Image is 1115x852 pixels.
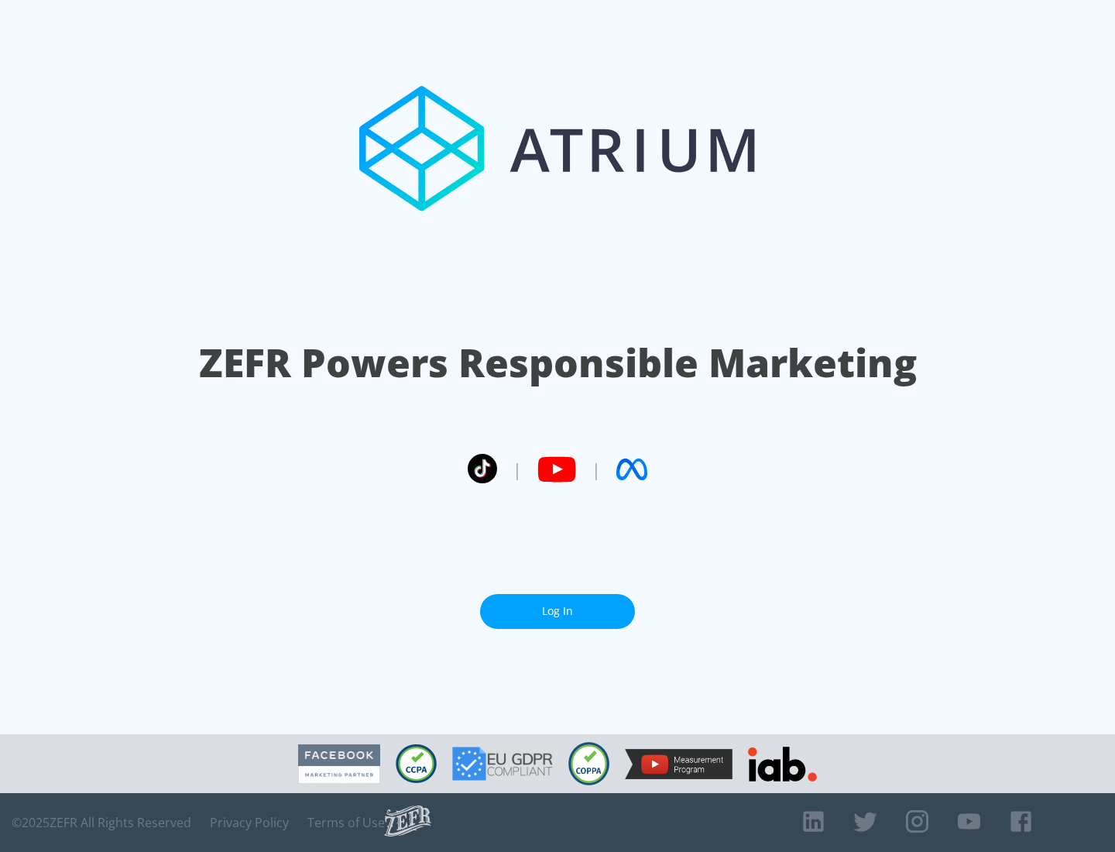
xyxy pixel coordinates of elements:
img: Facebook Marketing Partner [298,744,380,784]
img: COPPA Compliant [568,742,609,785]
span: | [513,458,522,481]
img: CCPA Compliant [396,744,437,783]
img: YouTube Measurement Program [625,749,732,779]
img: IAB [748,747,817,782]
a: Privacy Policy [210,815,289,830]
span: | [592,458,601,481]
a: Log In [480,594,635,629]
span: © 2025 ZEFR All Rights Reserved [12,815,191,830]
img: GDPR Compliant [452,747,553,781]
h1: ZEFR Powers Responsible Marketing [199,336,917,390]
a: Terms of Use [307,815,385,830]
